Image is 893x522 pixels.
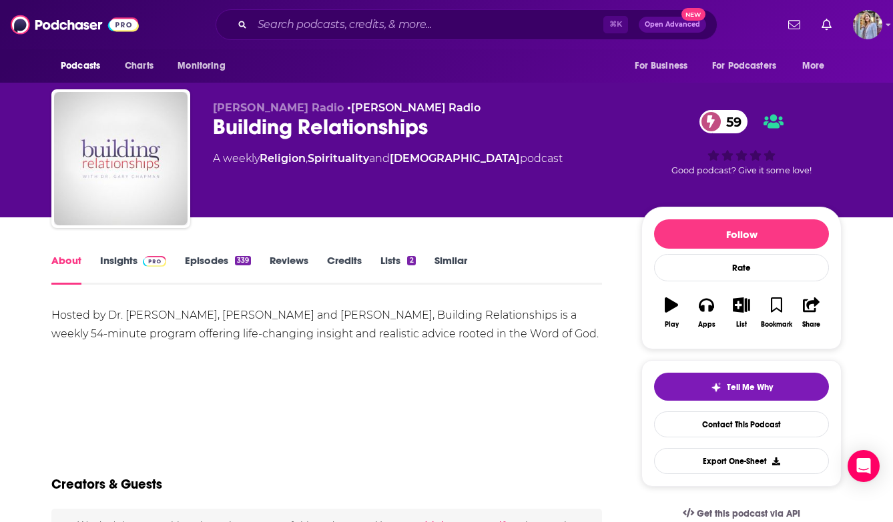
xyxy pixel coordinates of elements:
[736,321,747,329] div: List
[703,53,796,79] button: open menu
[654,448,829,474] button: Export One-Sheet
[853,10,882,39] img: User Profile
[407,256,415,265] div: 2
[727,382,773,393] span: Tell Me Why
[51,476,162,493] h2: Creators & Guests
[853,10,882,39] span: Logged in as JFMuntsinger
[213,151,563,167] div: A weekly podcast
[390,152,520,165] a: [DEMOGRAPHIC_DATA]
[711,382,721,393] img: tell me why sparkle
[380,254,415,285] a: Lists2
[641,101,842,184] div: 59Good podcast? Give it some love!
[698,321,715,329] div: Apps
[654,289,689,337] button: Play
[699,110,748,133] a: 59
[327,254,362,285] a: Credits
[143,256,166,267] img: Podchaser Pro
[260,152,306,165] a: Religion
[270,254,308,285] a: Reviews
[51,254,81,285] a: About
[235,256,251,265] div: 339
[61,57,100,75] span: Podcasts
[645,21,700,28] span: Open Advanced
[802,321,820,329] div: Share
[252,14,603,35] input: Search podcasts, credits, & more...
[11,12,139,37] img: Podchaser - Follow, Share and Rate Podcasts
[116,53,162,79] a: Charts
[308,152,369,165] a: Spirituality
[51,306,602,343] div: Hosted by Dr. [PERSON_NAME], [PERSON_NAME] and [PERSON_NAME], Building Relationships is a weekly ...
[625,53,704,79] button: open menu
[213,101,344,114] span: [PERSON_NAME] Radio
[853,10,882,39] button: Show profile menu
[178,57,225,75] span: Monitoring
[125,57,154,75] span: Charts
[369,152,390,165] span: and
[761,321,792,329] div: Bookmark
[793,53,842,79] button: open menu
[100,254,166,285] a: InsightsPodchaser Pro
[635,57,687,75] span: For Business
[713,110,748,133] span: 59
[434,254,467,285] a: Similar
[654,373,829,401] button: tell me why sparkleTell Me Why
[654,254,829,281] div: Rate
[654,411,829,437] a: Contact This Podcast
[783,13,806,36] a: Show notifications dropdown
[639,17,706,33] button: Open AdvancedNew
[848,450,880,482] div: Open Intercom Messenger
[724,289,759,337] button: List
[689,289,723,337] button: Apps
[168,53,242,79] button: open menu
[654,219,829,249] button: Follow
[759,289,794,337] button: Bookmark
[794,289,829,337] button: Share
[54,92,188,225] img: Building Relationships
[185,254,251,285] a: Episodes339
[816,13,837,36] a: Show notifications dropdown
[697,508,800,519] span: Get this podcast via API
[712,57,776,75] span: For Podcasters
[671,165,812,175] span: Good podcast? Give it some love!
[347,101,481,114] span: •
[51,53,117,79] button: open menu
[306,152,308,165] span: ,
[665,321,679,329] div: Play
[216,9,717,40] div: Search podcasts, credits, & more...
[802,57,825,75] span: More
[603,16,628,33] span: ⌘ K
[681,8,705,21] span: New
[351,101,481,114] a: [PERSON_NAME] Radio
